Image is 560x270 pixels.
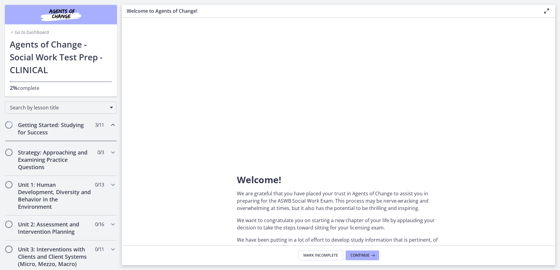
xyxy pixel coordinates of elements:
h3: Welcome to Agents of Change! [127,7,533,15]
img: Agents of Change [24,7,97,22]
p: complete [10,84,112,92]
h2: Unit 2: Assessment and Intervention Planning [18,221,92,235]
h1: Agents of Change - Social Work Test Prep - CLINICAL [10,38,112,76]
span: 2% [10,84,18,91]
button: Mark Incomplete [298,250,343,260]
p: We want to congratulate you on starting a new chapter of your life by applauding your decision to... [237,217,440,231]
p: We are grateful that you have placed your trust in Agents of Change to assist you in preparing fo... [237,190,440,212]
span: 0 / 13 [95,181,104,188]
h2: Unit 1: Human Development, Diversity and Behavior in the Environment [18,181,92,210]
button: Continue [346,250,379,260]
span: 3 / 11 [95,121,104,129]
h2: Strategy: Approaching and Examining Practice Questions [18,149,92,171]
span: Search by lesson title [10,104,107,111]
span: Mark Incomplete [303,253,338,258]
h2: Unit 3: Interventions with Clients and Client Systems (Micro, Mezzo, Macro) [18,246,92,268]
h2: Getting Started: Studying for Success [18,121,92,136]
span: 0 / 16 [95,221,104,228]
div: Search by lesson title [5,101,117,114]
span: 0 / 11 [95,246,104,253]
a: Go to Dashboard [10,29,49,35]
span: 0 / 3 [97,149,104,156]
span: Welcome! [237,173,281,186]
span: Continue [350,253,369,258]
